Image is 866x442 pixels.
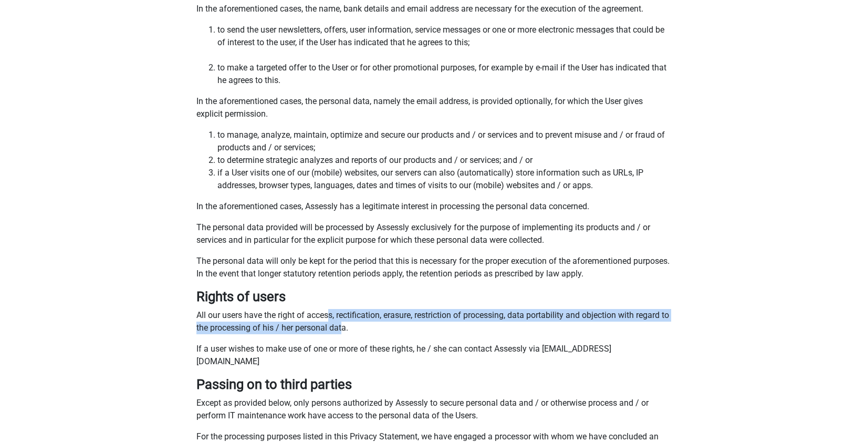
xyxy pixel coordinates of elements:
[196,3,670,15] p: In the aforementioned cases, the name, bank details and email address are necessary for the execu...
[196,221,670,246] p: The personal data provided will be processed by Assessly exclusively for the purpose of implement...
[196,376,352,392] b: Passing on to third parties
[196,309,670,334] p: All our users have the right of access, rectification, erasure, restriction of processing, data p...
[196,200,670,213] p: In the aforementioned cases, Assessly has a legitimate interest in processing the personal data c...
[217,129,670,154] li: to manage, analyze, maintain, optimize and secure our products and / or services and to prevent m...
[196,255,670,280] p: The personal data will only be kept for the period that this is necessary for the proper executio...
[217,61,670,87] li: to make a targeted offer to the User or for other promotional purposes, for example by e-mail if ...
[217,167,670,192] li: if a User visits one of our (mobile) websites, our servers can also (automatically) store informa...
[196,397,670,422] p: Except as provided below, only persons authorized by Assessly to secure personal data and / or ot...
[196,289,286,304] b: Rights of users
[217,154,670,167] li: to determine strategic analyzes and reports of our products and / or services; and / or
[196,343,670,368] p: If a user wishes to make use of one or more of these rights, he / she can contact Assessly via [E...
[196,95,670,120] p: In the aforementioned cases, the personal data, namely the email address, is provided optionally,...
[217,24,670,61] li: to send the user newsletters, offers, user information, service messages or one or more electroni...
